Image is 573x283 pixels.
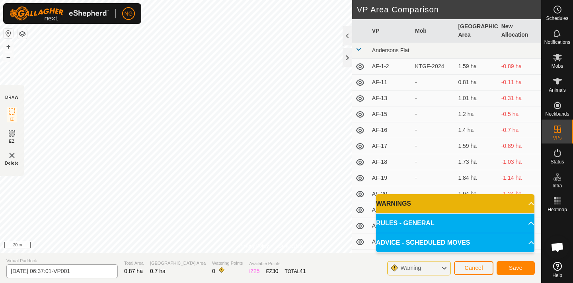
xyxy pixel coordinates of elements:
td: -1.03 ha [498,154,541,170]
a: Privacy Policy [239,242,269,250]
div: - [415,142,452,150]
span: Warning [400,265,421,271]
span: Andersons Flat [372,47,409,53]
span: 0.87 ha [124,268,143,274]
td: 1.59 ha [455,138,498,154]
div: EZ [266,267,279,275]
span: [GEOGRAPHIC_DATA] Area [150,260,206,267]
td: 1.73 ha [455,154,498,170]
td: -0.89 ha [498,59,541,75]
span: Delete [5,160,19,166]
p-accordion-header: RULES - GENERAL [376,214,534,233]
a: Contact Us [279,242,302,250]
span: Heatmap [548,207,567,212]
h2: VP Area Comparison [357,5,541,14]
div: - [415,94,452,102]
td: AF-27 [369,202,412,218]
td: -1.14 ha [498,170,541,186]
td: AF-20 [369,186,412,202]
td: AF-30 [369,250,412,266]
div: Open chat [546,235,569,259]
div: DRAW [5,94,19,100]
td: 0.81 ha [455,75,498,90]
td: AF-19 [369,170,412,186]
span: 0.7 ha [150,268,166,274]
p-accordion-header: ADVICE - SCHEDULED MOVES [376,233,534,252]
td: 1.59 ha [455,59,498,75]
td: 1.84 ha [455,170,498,186]
button: – [4,52,13,62]
span: Help [552,273,562,278]
p-accordion-header: WARNINGS [376,194,534,213]
span: Available Points [249,260,306,267]
span: Save [509,265,522,271]
span: Cancel [464,265,483,271]
td: AF-13 [369,90,412,106]
button: + [4,42,13,51]
td: -0.7 ha [498,122,541,138]
td: -0.89 ha [498,138,541,154]
span: Notifications [544,40,570,45]
td: AF-1-2 [369,59,412,75]
td: AF-15 [369,106,412,122]
span: Status [550,159,564,164]
div: - [415,158,452,166]
span: Animals [549,88,566,92]
div: IZ [249,267,259,275]
div: - [415,190,452,198]
div: KTGF-2024 [415,62,452,71]
td: -0.5 ha [498,106,541,122]
td: 1.94 ha [455,186,498,202]
span: RULES - GENERAL [376,218,435,228]
td: 1.4 ha [455,122,498,138]
td: -1.24 ha [498,186,541,202]
button: Cancel [454,261,493,275]
td: AF-11 [369,75,412,90]
span: Neckbands [545,112,569,116]
td: -0.11 ha [498,75,541,90]
th: New Allocation [498,19,541,43]
button: Save [497,261,535,275]
img: Gallagher Logo [10,6,109,21]
div: - [415,78,452,86]
th: VP [369,19,412,43]
div: - [415,174,452,182]
a: Help [542,259,573,281]
span: Schedules [546,16,568,21]
span: Mobs [552,64,563,69]
span: IZ [10,116,14,122]
span: VPs [553,136,561,140]
span: Watering Points [212,260,243,267]
span: NG [125,10,133,18]
span: WARNINGS [376,199,411,208]
span: 41 [300,268,306,274]
span: 25 [253,268,260,274]
button: Reset Map [4,29,13,38]
span: Infra [552,183,562,188]
td: AF-18 [369,154,412,170]
td: 1.2 ha [455,106,498,122]
td: 1.01 ha [455,90,498,106]
button: Map Layers [18,29,27,39]
div: - [415,110,452,118]
span: Total Area [124,260,144,267]
span: Virtual Paddock [6,257,118,264]
span: ADVICE - SCHEDULED MOVES [376,238,470,248]
td: AF-17 [369,138,412,154]
span: 30 [272,268,279,274]
th: Mob [412,19,455,43]
img: VP [7,151,17,160]
div: - [415,126,452,134]
td: AF-29 [369,218,412,234]
td: AF-16 [369,122,412,138]
td: -0.31 ha [498,90,541,106]
span: 0 [212,268,215,274]
div: TOTAL [285,267,306,275]
td: AF-3-2 [369,234,412,250]
span: EZ [9,138,15,144]
th: [GEOGRAPHIC_DATA] Area [455,19,498,43]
